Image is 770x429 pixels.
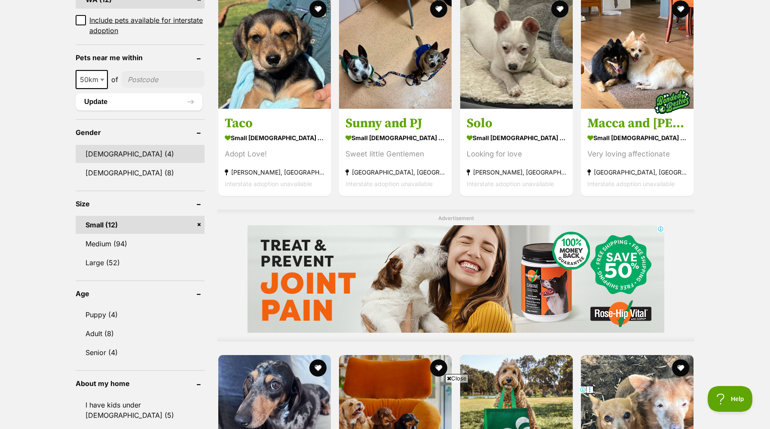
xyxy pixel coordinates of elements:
[309,0,327,18] button: favourite
[247,225,664,333] iframe: Advertisement
[217,210,694,342] div: Advertisement
[76,306,205,324] a: Puppy (4)
[76,145,205,163] a: [DEMOGRAPHIC_DATA] (4)
[76,164,205,182] a: [DEMOGRAPHIC_DATA] (8)
[76,235,205,253] a: Medium (94)
[225,132,324,144] strong: small [DEMOGRAPHIC_DATA] Dog
[76,129,205,136] header: Gender
[445,374,468,383] span: Close
[587,166,687,178] strong: [GEOGRAPHIC_DATA], [GEOGRAPHIC_DATA]
[551,0,568,18] button: favourite
[587,132,687,144] strong: small [DEMOGRAPHIC_DATA] Dog
[467,132,566,144] strong: small [DEMOGRAPHIC_DATA] Dog
[431,359,448,377] button: favourite
[587,115,687,132] h3: Macca and [PERSON_NAME]
[345,132,445,144] strong: small [DEMOGRAPHIC_DATA] Dog
[111,74,118,85] span: of
[651,80,694,123] img: bonded besties
[76,254,205,272] a: Large (52)
[76,325,205,343] a: Adult (8)
[587,148,687,160] div: Very loving affectionate
[76,74,107,86] span: 50km
[76,343,205,362] a: Senior (4)
[76,54,205,61] header: Pets near me within
[345,166,445,178] strong: [GEOGRAPHIC_DATA], [GEOGRAPHIC_DATA]
[708,386,753,412] iframe: Help Scout Beacon - Open
[122,71,205,88] input: postcode
[177,386,593,425] iframe: Advertisement
[76,396,205,424] a: I have kids under [DEMOGRAPHIC_DATA] (5)
[309,359,327,377] button: favourite
[339,109,452,196] a: Sunny and PJ small [DEMOGRAPHIC_DATA] Dog Sweet little Gentlemen [GEOGRAPHIC_DATA], [GEOGRAPHIC_D...
[467,115,566,132] h3: Solo
[460,109,573,196] a: Solo small [DEMOGRAPHIC_DATA] Dog Looking for love [PERSON_NAME], [GEOGRAPHIC_DATA] Interstate ad...
[672,359,689,377] button: favourite
[76,70,108,89] span: 50km
[672,0,689,18] button: favourite
[431,0,448,18] button: favourite
[467,180,554,187] span: Interstate adoption unavailable
[76,290,205,297] header: Age
[581,109,694,196] a: Macca and [PERSON_NAME] small [DEMOGRAPHIC_DATA] Dog Very loving affectionate [GEOGRAPHIC_DATA], ...
[467,148,566,160] div: Looking for love
[345,180,433,187] span: Interstate adoption unavailable
[76,380,205,387] header: About my home
[76,216,205,234] a: Small (12)
[225,115,324,132] h3: Taco
[76,15,205,36] a: Include pets available for interstate adoption
[467,166,566,178] strong: [PERSON_NAME], [GEOGRAPHIC_DATA]
[225,166,324,178] strong: [PERSON_NAME], [GEOGRAPHIC_DATA]
[76,93,202,110] button: Update
[345,148,445,160] div: Sweet little Gentlemen
[225,148,324,160] div: Adopt Love!
[345,115,445,132] h3: Sunny and PJ
[76,200,205,208] header: Size
[89,15,205,36] span: Include pets available for interstate adoption
[225,180,312,187] span: Interstate adoption unavailable
[587,180,675,187] span: Interstate adoption unavailable
[218,109,331,196] a: Taco small [DEMOGRAPHIC_DATA] Dog Adopt Love! [PERSON_NAME], [GEOGRAPHIC_DATA] Interstate adoptio...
